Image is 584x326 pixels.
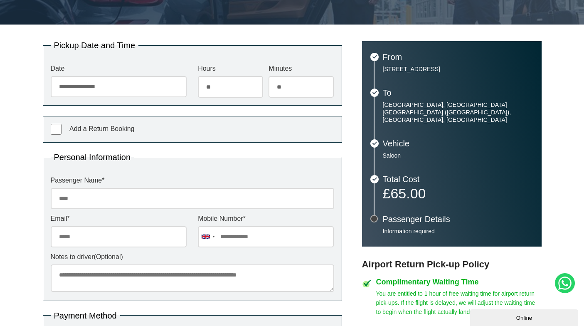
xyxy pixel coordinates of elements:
label: Passenger Name [51,177,334,184]
legend: Payment Method [51,311,120,320]
div: United Kingdom: +44 [198,227,217,247]
input: Add a Return Booking [51,124,62,135]
h3: Total Cost [383,175,533,183]
legend: Personal Information [51,153,134,161]
label: Email [51,215,187,222]
span: Add a Return Booking [69,125,135,132]
p: [GEOGRAPHIC_DATA], [GEOGRAPHIC_DATA] [GEOGRAPHIC_DATA] ([GEOGRAPHIC_DATA]), [GEOGRAPHIC_DATA], [G... [383,101,533,123]
span: (Optional) [94,253,123,260]
label: Hours [198,65,263,72]
h3: Vehicle [383,139,533,148]
p: £ [383,188,533,199]
p: Information required [383,227,533,235]
h4: Complimentary Waiting Time [376,278,542,286]
span: 65.00 [390,185,426,201]
label: Notes to driver [51,254,334,260]
label: Mobile Number [198,215,334,222]
iframe: chat widget [470,308,580,326]
h3: From [383,53,533,61]
label: Date [51,65,187,72]
p: [STREET_ADDRESS] [383,65,533,73]
p: Saloon [383,152,533,159]
label: Minutes [269,65,334,72]
h3: Passenger Details [383,215,533,223]
legend: Pickup Date and Time [51,41,139,49]
h3: To [383,89,533,97]
p: You are entitled to 1 hour of free waiting time for airport return pick-ups. If the flight is del... [376,289,542,316]
h3: Airport Return Pick-up Policy [362,259,542,270]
